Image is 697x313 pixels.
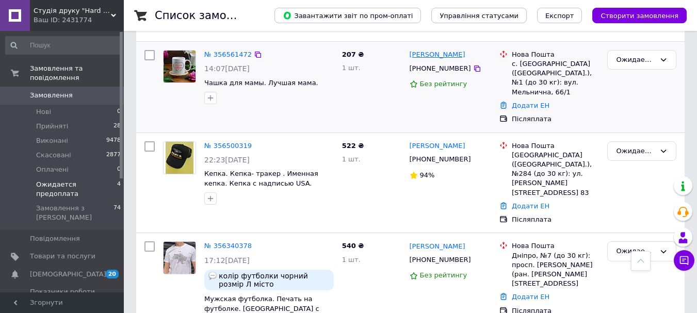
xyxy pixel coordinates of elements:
a: № 356500319 [204,142,252,150]
span: Показники роботи компанії [30,287,95,306]
span: 540 ₴ [342,242,364,250]
span: 1 шт. [342,64,361,72]
span: Замовлення [30,91,73,100]
img: Фото товару [164,242,196,274]
div: [PHONE_NUMBER] [408,62,473,75]
span: 17:12[DATE] [204,256,250,265]
span: 1 шт. [342,256,361,263]
span: Без рейтингу [420,80,467,88]
a: Кепка. Кепка- тракер . Именная кепка. Кепка с надписью USA. [GEOGRAPHIC_DATA] [204,170,318,196]
span: Нові [36,107,51,117]
input: Пошук [5,36,122,55]
div: Нова Пошта [512,50,599,59]
a: № 356561472 [204,51,252,58]
a: [PERSON_NAME] [410,141,465,151]
span: 0 [117,165,121,174]
span: Виконані [36,136,68,145]
button: Створити замовлення [592,8,687,23]
span: Студія друку "Hard Print" [34,6,111,15]
div: Ожидается предоплата [616,146,655,157]
span: колір футболки чорний розмір Л місто [GEOGRAPHIC_DATA] [219,272,330,288]
button: Чат з покупцем [674,250,694,271]
span: 20 [106,270,119,278]
span: 522 ₴ [342,142,364,150]
button: Експорт [537,8,582,23]
span: 4 [117,180,121,199]
span: Експорт [545,12,574,20]
span: 1 шт. [342,155,361,163]
div: [GEOGRAPHIC_DATA] ([GEOGRAPHIC_DATA].), №284 (до 30 кг): ул. [PERSON_NAME][STREET_ADDRESS] 83 [512,151,599,197]
a: Фото товару [163,50,196,83]
img: :speech_balloon: [208,272,217,280]
div: Ожидается предоплата [616,246,655,257]
a: № 356340378 [204,242,252,250]
a: [PERSON_NAME] [410,242,465,252]
a: Фото товару [163,141,196,174]
span: Скасовані [36,151,71,160]
button: Завантажити звіт по пром-оплаті [274,8,421,23]
div: [PHONE_NUMBER] [408,153,473,166]
span: Завантажити звіт по пром-оплаті [283,11,413,20]
a: Чашка для мамы. Лучшая мама. [204,79,318,87]
span: 22:23[DATE] [204,156,250,164]
span: Повідомлення [30,234,80,243]
span: 207 ₴ [342,51,364,58]
div: [PHONE_NUMBER] [408,253,473,267]
div: Нова Пошта [512,241,599,251]
span: 74 [114,204,121,222]
div: Дніпро, №7 (до 30 кг): просп. [PERSON_NAME] (ран. [PERSON_NAME][STREET_ADDRESS] [512,251,599,289]
span: Товари та послуги [30,252,95,261]
span: Ожидается предоплата [36,180,117,199]
span: Створити замовлення [601,12,678,20]
a: Створити замовлення [582,11,687,19]
h1: Список замовлень [155,9,260,22]
div: с. [GEOGRAPHIC_DATA] ([GEOGRAPHIC_DATA].), №1 (до 30 кг): вул. Мельнична, 66/1 [512,59,599,97]
span: 9478 [106,136,121,145]
a: [PERSON_NAME] [410,50,465,60]
div: Нова Пошта [512,141,599,151]
span: Без рейтингу [420,271,467,279]
div: Післяплата [512,215,599,224]
a: Додати ЕН [512,202,549,210]
a: Додати ЕН [512,293,549,301]
span: Оплачені [36,165,69,174]
div: Післяплата [512,114,599,124]
img: Фото товару [164,51,196,82]
a: Фото товару [163,241,196,274]
span: [DEMOGRAPHIC_DATA] [30,270,106,279]
a: Додати ЕН [512,102,549,109]
span: 94% [420,171,435,179]
span: 2877 [106,151,121,160]
div: Ожидается предоплата [616,55,655,65]
span: Замовлення з [PERSON_NAME] [36,204,114,222]
span: 14:07[DATE] [204,64,250,73]
img: Фото товару [166,142,193,174]
button: Управління статусами [431,8,527,23]
span: Прийняті [36,122,68,131]
span: Замовлення та повідомлення [30,64,124,83]
span: 0 [117,107,121,117]
span: Управління статусами [440,12,518,20]
span: 28 [114,122,121,131]
div: Ваш ID: 2431774 [34,15,124,25]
